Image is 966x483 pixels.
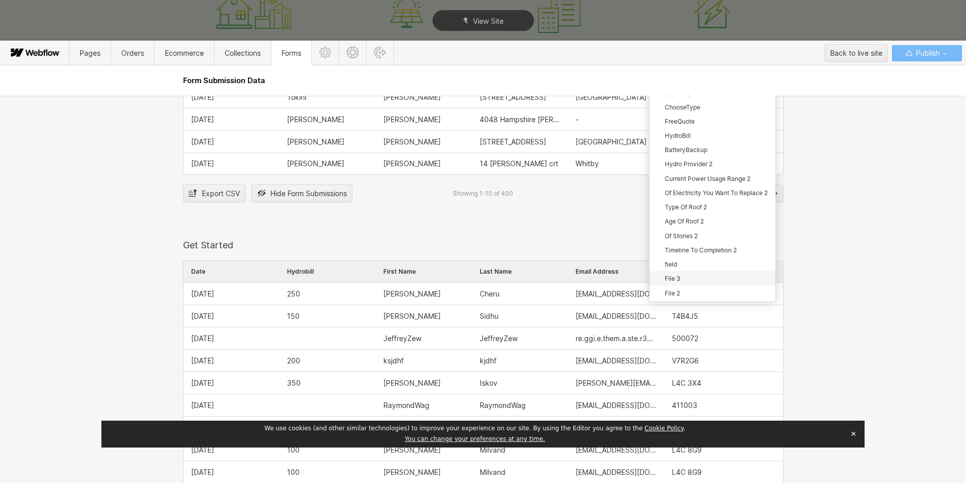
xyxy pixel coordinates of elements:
span: [EMAIL_ADDRESS][DOMAIN_NAME] [576,446,657,454]
span: [DATE] [191,446,214,454]
span: [DATE] [191,312,214,320]
a: Cookie Policy [645,425,684,432]
div: Wednesday, September 24, 2025 4:42 PM [184,283,280,305]
span: [GEOGRAPHIC_DATA] [576,138,647,146]
button: Publish [892,45,962,61]
div: Hydrobill [279,261,376,282]
span: BatteryBackup [665,146,707,154]
span: [PERSON_NAME] [287,116,344,124]
span: We use cookies (and other similar technologies) to improve your experience on our site. By using ... [265,425,686,432]
span: [PERSON_NAME] [383,93,441,101]
span: [PERSON_NAME] [287,160,344,168]
span: [DATE] [191,379,214,387]
span: 150 [287,312,300,320]
span: FreeQuote [665,118,695,125]
button: Close [846,426,861,441]
span: Ecommerce [165,49,204,57]
span: Last Name [480,268,512,275]
div: Get Started [183,240,783,250]
span: Orders [121,49,144,57]
span: 100 [287,468,300,476]
span: Iskov [480,379,497,387]
span: L4C 3X4 [672,379,701,387]
button: Hide Form Submissions [252,184,352,202]
span: Hydrobill [287,268,314,275]
div: Wednesday, September 17, 2025 9:26 AM [184,327,280,349]
span: File 2 [665,289,680,297]
span: RaymondWag [383,401,430,410]
span: [DATE] [191,160,214,168]
div: Last Name [472,261,568,282]
span: [DATE] [191,138,214,146]
span: Current Power Usage Range 2 [665,175,750,182]
div: Sunday, September 14, 2025 9:55 PM [184,350,280,371]
span: Export CSV [202,186,240,201]
span: 350 [287,379,301,387]
span: [EMAIL_ADDRESS][DOMAIN_NAME] [576,312,657,320]
span: [PERSON_NAME] [383,312,441,320]
span: [PERSON_NAME] [383,468,441,476]
span: [PERSON_NAME] [383,138,441,146]
span: File 3 [665,275,681,283]
span: 14 [PERSON_NAME] crt [480,160,558,168]
span: Of Electricity You Want To Replace 2 [665,189,768,197]
button: Export CSV [183,184,245,202]
span: Type Of Roof 2 [665,203,707,211]
span: [PERSON_NAME] [383,446,441,454]
div: Showing 1-10 of 400 [453,190,513,197]
span: [PERSON_NAME] [383,379,441,387]
span: [EMAIL_ADDRESS][DOMAIN_NAME] [576,401,657,410]
div: Tuesday, September 16, 2025 6:51 PM [184,153,280,174]
span: [DATE] [191,468,214,476]
span: [STREET_ADDRESS] [480,138,546,146]
div: Wednesday, September 10, 2025 9:38 AM [184,372,280,394]
span: [GEOGRAPHIC_DATA] [576,93,647,101]
span: [DATE] [191,357,214,365]
span: [PERSON_NAME] [383,116,441,124]
span: [DATE] [191,93,214,101]
span: First Name [383,268,416,275]
span: re.ggi.e.them.a.ste.r333.@[DOMAIN_NAME] [576,335,657,343]
span: [PERSON_NAME][EMAIL_ADDRESS][DOMAIN_NAME] [576,379,657,387]
span: Milvand [480,446,506,454]
span: [EMAIL_ADDRESS][DOMAIN_NAME] [576,357,657,365]
span: [STREET_ADDRESS] [480,93,546,101]
span: RaymondWag [480,401,526,410]
span: Collections [225,49,261,57]
div: First Name [376,261,472,282]
span: [DATE] [191,335,214,343]
div: Sunday, August 24, 2025 8:14 AM [184,461,280,483]
span: 4048 Hampshire [PERSON_NAME] Line [480,116,561,124]
div: Email Address [568,261,664,282]
button: You can change your preferences at any time. [405,435,545,443]
span: Pages [80,49,100,57]
span: Tokini [287,93,306,101]
span: 100 [287,446,300,454]
span: ksjdhf [383,357,404,365]
span: Hydro Provider 2 [665,161,712,168]
span: [EMAIL_ADDRESS][DOMAIN_NAME] [576,468,657,476]
span: [PERSON_NAME] [383,290,441,298]
div: Date [184,261,280,282]
div: Sunday, August 24, 2025 12:18 PM [184,439,280,461]
span: [DATE] [191,290,214,298]
div: Tuesday, September 23, 2025 12:49 AM [184,86,280,108]
div: Back to live site [830,46,882,61]
span: JeffreyZew [480,335,518,343]
span: [PERSON_NAME] [383,160,441,168]
span: HydroBill [665,132,691,139]
span: - [576,116,579,124]
span: Email Address [576,268,619,275]
span: Milvand [480,468,506,476]
span: Of Stories 2 [665,232,698,240]
div: Friday, September 19, 2025 2:34 AM [184,305,280,327]
span: [DATE] [191,401,214,410]
div: Monday, September 22, 2025 10:18 AM [184,131,280,153]
div: Monday, September 22, 2025 8:34 PM [184,108,280,130]
span: 411003 [672,401,697,410]
span: Age Of Roof 2 [665,218,704,226]
span: Publish [914,46,940,61]
span: V7R2G6 [672,357,699,365]
span: Cheru [480,290,499,298]
button: Back to live site [825,44,888,62]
